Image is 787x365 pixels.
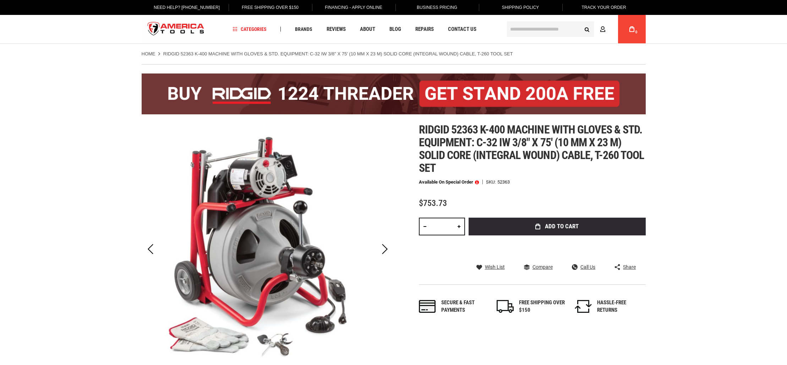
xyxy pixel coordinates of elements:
[519,299,565,314] div: FREE SHIPPING OVER $150
[524,264,553,270] a: Compare
[419,123,644,175] span: Ridgid 52363 k-400 machine with gloves & std. equipment: c-32 iw 3/8" x 75' (10 mm x 23 m) solid ...
[419,180,479,185] p: Available on Special Order
[580,265,595,269] span: Call Us
[142,51,155,57] a: Home
[575,300,592,313] img: returns
[142,16,211,43] a: store logo
[497,180,510,184] div: 52363
[419,198,447,208] span: $753.73
[625,15,639,43] a: 0
[441,299,487,314] div: Secure & fast payments
[163,51,513,56] strong: RIDGID 52363 K-400 MACHINE WITH GLOVES & STD. EQUIPMENT: C-32 IW 3/8" X 75' (10 MM X 23 M) SOLID ...
[597,299,643,314] div: HASSLE-FREE RETURNS
[142,73,646,114] img: BOGO: Buy the RIDGID® 1224 Threader (26092), get the 92467 200A Stand FREE!
[360,27,375,32] span: About
[389,27,401,32] span: Blog
[357,24,378,34] a: About
[448,27,476,32] span: Contact Us
[229,24,270,34] a: Categories
[497,300,514,313] img: shipping
[476,264,505,270] a: Wish List
[445,24,480,34] a: Contact Us
[295,27,312,32] span: Brands
[327,27,346,32] span: Reviews
[412,24,437,34] a: Repairs
[233,27,267,32] span: Categories
[323,24,349,34] a: Reviews
[485,265,505,269] span: Wish List
[419,300,436,313] img: payments
[142,16,211,43] img: America Tools
[545,223,579,229] span: Add to Cart
[635,30,638,34] span: 0
[486,180,497,184] strong: SKU
[502,5,539,10] span: Shipping Policy
[580,22,594,36] button: Search
[532,265,553,269] span: Compare
[415,27,434,32] span: Repairs
[469,218,646,235] button: Add to Cart
[623,265,636,269] span: Share
[292,24,316,34] a: Brands
[572,264,595,270] a: Call Us
[386,24,404,34] a: Blog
